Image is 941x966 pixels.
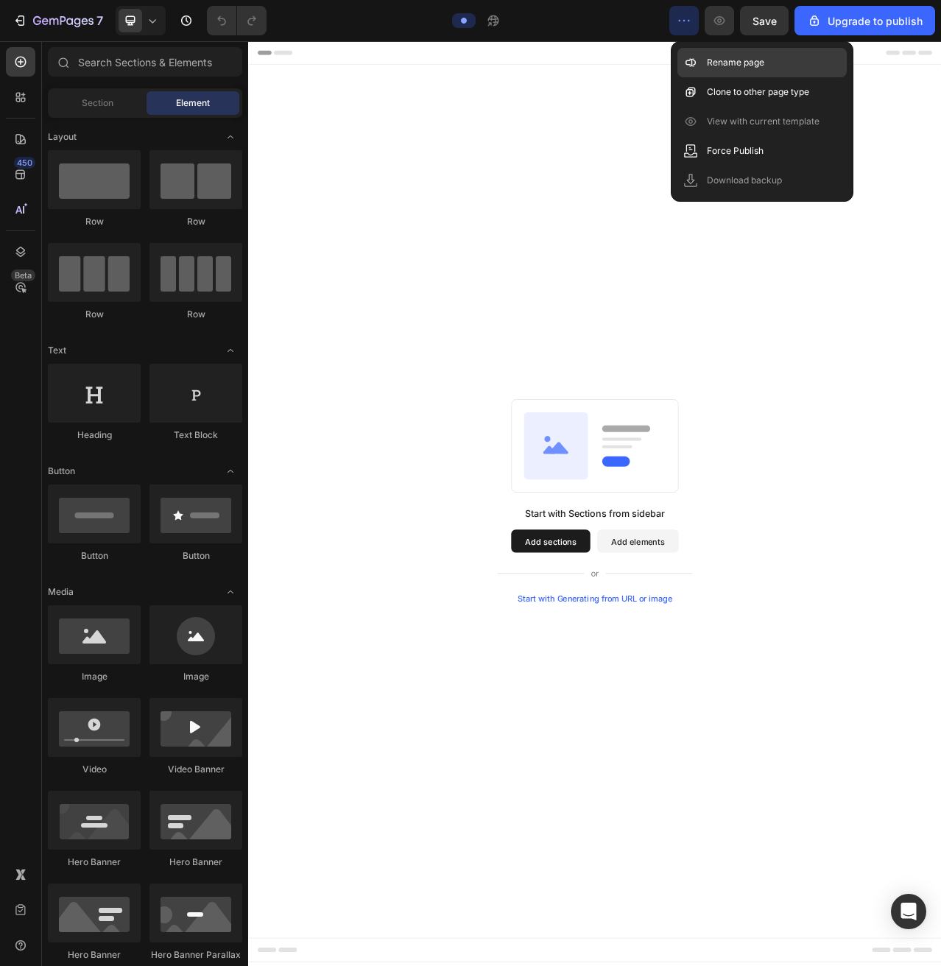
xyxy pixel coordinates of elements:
[740,6,789,35] button: Save
[794,6,935,35] button: Upgrade to publish
[176,96,210,110] span: Element
[891,894,926,929] div: Open Intercom Messenger
[96,12,103,29] p: 7
[707,55,764,70] p: Rename page
[149,215,242,228] div: Row
[343,705,541,717] div: Start with Generating from URL or image
[48,429,141,442] div: Heading
[445,623,549,652] button: Add elements
[707,114,820,129] p: View with current template
[248,41,941,966] iframe: Design area
[6,6,110,35] button: 7
[48,549,141,563] div: Button
[335,623,436,652] button: Add sections
[707,85,809,99] p: Clone to other page type
[807,13,923,29] div: Upgrade to publish
[48,215,141,228] div: Row
[48,47,242,77] input: Search Sections & Elements
[48,948,141,962] div: Hero Banner
[149,308,242,321] div: Row
[14,157,35,169] div: 450
[149,429,242,442] div: Text Block
[149,670,242,683] div: Image
[219,339,242,362] span: Toggle open
[48,465,75,478] span: Button
[82,96,113,110] span: Section
[48,670,141,683] div: Image
[219,459,242,483] span: Toggle open
[48,308,141,321] div: Row
[149,856,242,869] div: Hero Banner
[11,269,35,281] div: Beta
[753,15,777,27] span: Save
[149,763,242,776] div: Video Banner
[219,580,242,604] span: Toggle open
[707,173,782,188] p: Download backup
[48,763,141,776] div: Video
[149,549,242,563] div: Button
[707,144,764,158] p: Force Publish
[48,344,66,357] span: Text
[219,125,242,149] span: Toggle open
[207,6,267,35] div: Undo/Redo
[48,856,141,869] div: Hero Banner
[48,585,74,599] span: Media
[149,948,242,962] div: Hero Banner Parallax
[48,130,77,144] span: Layout
[353,593,531,611] div: Start with Sections from sidebar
